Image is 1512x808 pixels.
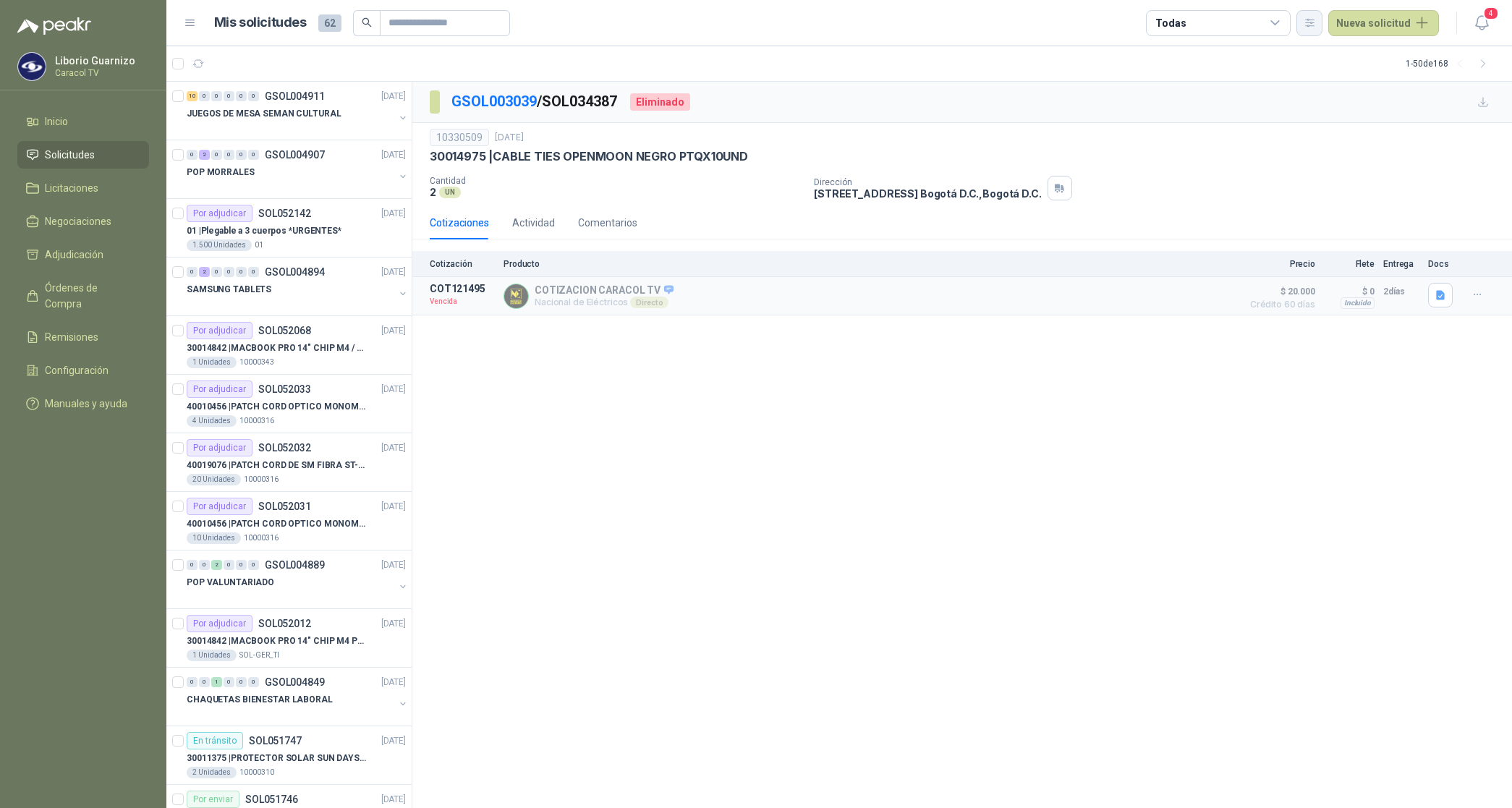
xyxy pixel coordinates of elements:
span: Adjudicación [45,247,103,263]
button: 4 [1469,10,1495,36]
a: 0 2 0 0 0 0 GSOL004894[DATE] SAMSUNG TABLETS [187,263,409,310]
a: Por adjudicarSOL052142[DATE] 01 |Plegable a 3 cuerpos *URGENTES*1.500 Unidades01 [166,199,412,258]
span: Inicio [45,114,68,129]
p: [DATE] [381,617,406,631]
span: 4 [1483,7,1499,20]
div: Directo [630,297,668,308]
p: SOL052033 [258,384,311,394]
div: 0 [248,560,259,570]
div: 1 Unidades [187,650,237,661]
span: Licitaciones [45,180,98,196]
p: 30014842 | MACBOOK PRO 14" CHIP M4 / SSD 1TB - 24 GB RAM [187,341,367,355]
div: Por adjudicar [187,205,252,222]
p: 30011375 | PROTECTOR SOLAR SUN DAYS LOCION FPS 50 CAJA X 24 UN [187,752,367,765]
div: 1 Unidades [187,357,237,368]
div: 0 [224,267,234,277]
span: Manuales y ayuda [45,396,127,412]
p: SOL-GER_TI [239,650,279,661]
p: [DATE] [381,676,406,689]
p: [DATE] [381,383,406,396]
div: 0 [248,150,259,160]
a: Solicitudes [17,141,149,169]
div: Por adjudicar [187,615,252,632]
span: Órdenes de Compra [45,280,135,312]
div: 0 [211,91,222,101]
a: Inicio [17,108,149,135]
img: Company Logo [18,53,46,80]
p: 01 | Plegable a 3 cuerpos *URGENTES* [187,224,341,238]
p: Entrega [1383,259,1419,269]
p: [DATE] [381,500,406,514]
span: Configuración [45,362,109,378]
div: 0 [187,150,198,160]
div: 0 [199,560,210,570]
p: POP MORRALES [187,166,255,179]
div: 0 [211,150,222,160]
p: Caracol TV [55,69,145,77]
div: 0 [224,150,234,160]
a: Órdenes de Compra [17,274,149,318]
p: SOL052012 [258,618,311,629]
div: 2 [211,560,222,570]
a: Por adjudicarSOL052032[DATE] 40019076 |PATCH CORD DE SM FIBRA ST-ST 1 MTS20 Unidades10000316 [166,433,412,492]
p: JUEGOS DE MESA SEMAN CULTURAL [187,107,341,121]
p: GSOL004849 [265,677,325,687]
div: 0 [248,677,259,687]
p: 10000310 [239,767,274,778]
div: 0 [236,150,247,160]
a: 0 0 1 0 0 0 GSOL004849[DATE] CHAQUETAS BIENESTAR LABORAL [187,673,409,720]
a: 0 2 0 0 0 0 GSOL004907[DATE] POP MORRALES [187,146,409,192]
div: Eliminado [630,93,690,111]
p: SOL052031 [258,501,311,511]
div: Cotizaciones [430,215,489,231]
p: 2 días [1383,283,1419,300]
p: Nacional de Eléctricos [535,297,674,308]
div: Por adjudicar [187,439,252,456]
p: SOL051747 [249,736,302,746]
div: 2 [199,267,210,277]
div: 1.500 Unidades [187,239,252,251]
img: Company Logo [504,284,528,308]
p: Liborio Guarnizo [55,56,145,66]
p: [DATE] [381,148,406,162]
p: [DATE] [381,324,406,338]
p: [DATE] [381,90,406,103]
div: 20 Unidades [187,474,241,485]
p: 30014842 | MACBOOK PRO 14" CHIP M4 PRO 16 GB RAM 1TB [187,634,367,648]
p: 10000316 [239,415,274,427]
span: Negociaciones [45,213,111,229]
div: 2 [199,150,210,160]
p: 10000316 [244,532,279,544]
p: Cotización [430,259,495,269]
p: GSOL004911 [265,91,325,101]
p: SOL051746 [245,794,298,804]
a: Licitaciones [17,174,149,202]
div: Comentarios [578,215,637,231]
p: SOL052142 [258,208,311,218]
div: 0 [199,91,210,101]
div: En tránsito [187,732,243,749]
p: CHAQUETAS BIENESTAR LABORAL [187,693,333,707]
p: SOL052032 [258,443,311,453]
a: Configuración [17,357,149,384]
p: [DATE] [381,265,406,279]
div: Incluido [1341,297,1375,309]
span: $ 20.000 [1243,283,1315,300]
p: [DATE] [381,207,406,221]
a: 10 0 0 0 0 0 GSOL004911[DATE] JUEGOS DE MESA SEMAN CULTURAL [187,88,409,134]
div: Por adjudicar [187,380,252,398]
div: 10330509 [430,129,489,146]
div: 0 [199,677,210,687]
p: [DATE] [381,734,406,748]
p: SAMSUNG TABLETS [187,283,271,297]
a: Por adjudicarSOL052033[DATE] 40010456 |PATCH CORD OPTICO MONOMODO 100MTS4 Unidades10000316 [166,375,412,433]
p: Flete [1324,259,1375,269]
div: UN [439,187,461,198]
p: Dirección [814,177,1041,187]
div: Por adjudicar [187,498,252,515]
div: 10 [187,91,198,101]
div: 10 Unidades [187,532,241,544]
div: 0 [248,91,259,101]
div: 0 [224,677,234,687]
div: 0 [187,560,198,570]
